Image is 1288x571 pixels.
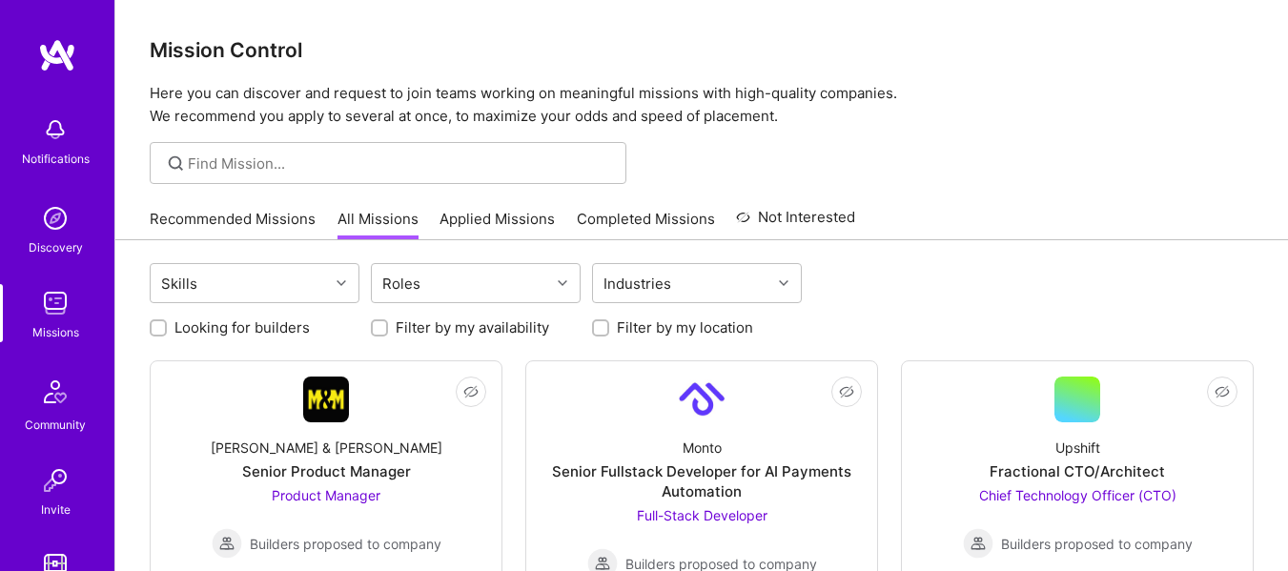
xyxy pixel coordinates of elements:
[683,438,722,458] div: Monto
[1001,534,1193,554] span: Builders proposed to company
[337,209,419,240] a: All Missions
[36,199,74,237] img: discovery
[250,534,441,554] span: Builders proposed to company
[29,237,83,257] div: Discovery
[150,38,1254,62] h3: Mission Control
[188,153,612,173] input: Find Mission...
[150,209,316,240] a: Recommended Missions
[303,377,349,422] img: Company Logo
[736,206,855,240] a: Not Interested
[599,270,676,297] div: Industries
[990,461,1165,481] div: Fractional CTO/Architect
[32,369,78,415] img: Community
[36,461,74,500] img: Invite
[22,149,90,169] div: Notifications
[463,384,479,399] i: icon EyeClosed
[32,322,79,342] div: Missions
[542,461,862,501] div: Senior Fullstack Developer for AI Payments Automation
[679,377,725,422] img: Company Logo
[839,384,854,399] i: icon EyeClosed
[1215,384,1230,399] i: icon EyeClosed
[337,278,346,288] i: icon Chevron
[36,284,74,322] img: teamwork
[242,461,411,481] div: Senior Product Manager
[156,270,202,297] div: Skills
[165,153,187,174] i: icon SearchGrey
[1055,438,1100,458] div: Upshift
[38,38,76,72] img: logo
[637,507,767,523] span: Full-Stack Developer
[396,317,549,337] label: Filter by my availability
[378,270,425,297] div: Roles
[150,82,1254,128] p: Here you can discover and request to join teams working on meaningful missions with high-quality ...
[36,111,74,149] img: bell
[41,500,71,520] div: Invite
[212,528,242,559] img: Builders proposed to company
[25,415,86,435] div: Community
[211,438,442,458] div: [PERSON_NAME] & [PERSON_NAME]
[577,209,715,240] a: Completed Missions
[979,487,1176,503] span: Chief Technology Officer (CTO)
[272,487,380,503] span: Product Manager
[779,278,788,288] i: icon Chevron
[617,317,753,337] label: Filter by my location
[558,278,567,288] i: icon Chevron
[174,317,310,337] label: Looking for builders
[440,209,555,240] a: Applied Missions
[963,528,993,559] img: Builders proposed to company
